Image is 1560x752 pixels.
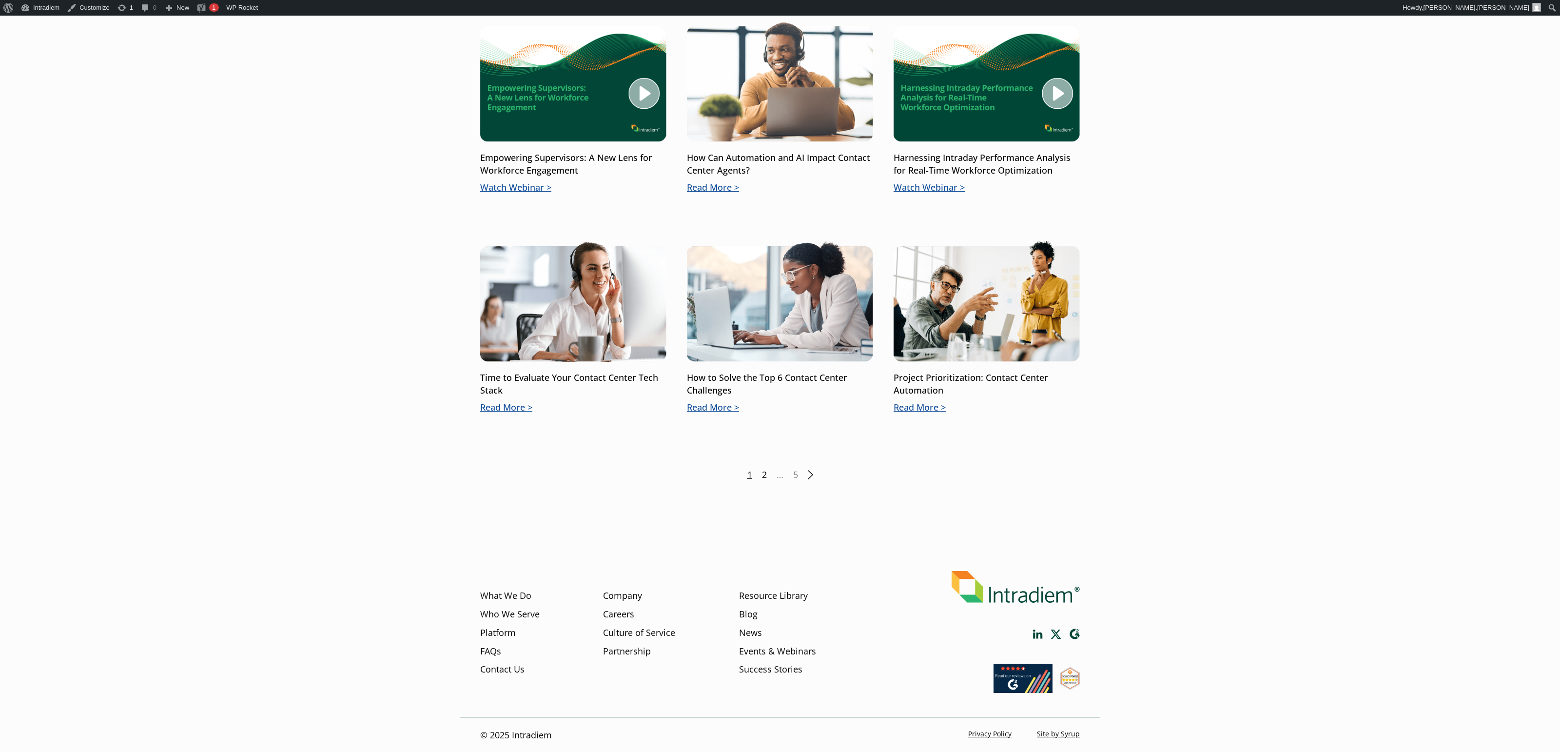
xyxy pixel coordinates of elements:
[739,645,816,658] a: Events & Webinars
[480,469,1080,481] nav: Posts pagination
[687,401,873,414] p: Read More
[1069,629,1080,640] a: Link opens in a new window
[480,663,525,676] a: Contact Us
[603,627,675,639] a: Culture of Service
[894,181,1080,194] p: Watch Webinar
[1423,4,1529,11] span: [PERSON_NAME].[PERSON_NAME]
[739,663,802,676] a: Success Stories
[994,664,1053,693] img: Read our reviews on G2
[480,372,666,397] p: Time to Evaluate Your Contact Center Tech Stack
[603,608,634,621] a: Careers
[480,729,552,742] p: © 2025 Intradiem
[480,401,666,414] p: Read More
[894,21,1080,194] a: Harnessing Intraday Performance Analysis for Real-Time Workforce OptimizationWatch Webinar
[739,627,762,639] a: News
[480,181,666,194] p: Watch Webinar
[894,372,1080,397] p: Project Prioritization: Contact Center Automation
[1051,630,1061,639] a: Link opens in a new window
[687,372,873,397] p: How to Solve the Top 6 Contact Center Challenges
[687,152,873,177] p: How Can Automation and AI Impact Contact Center Agents?
[687,181,873,194] p: Read More
[739,590,808,602] a: Resource Library
[894,401,1080,414] p: Read More
[480,590,531,602] a: What We Do
[1037,729,1080,738] a: Site by Syrup
[1060,680,1080,692] a: Link opens in a new window
[1060,667,1080,690] img: SourceForge User Reviews
[952,571,1080,603] img: Intradiem
[739,608,758,621] a: Blog
[994,684,1053,695] a: Link opens in a new window
[793,469,798,481] a: 5
[968,729,1012,738] a: Privacy Policy
[747,469,752,481] span: 1
[212,4,215,11] span: 1
[603,645,651,658] a: Partnership
[603,590,642,602] a: Company
[808,470,813,479] a: Next
[894,241,1080,414] a: Project Prioritization: Contact Center AutomationRead More
[777,469,783,481] span: …
[480,608,540,621] a: Who We Serve
[1033,630,1043,639] a: Link opens in a new window
[480,21,666,194] a: Empowering Supervisors: A New Lens for Workforce EngagementWatch Webinar
[687,241,873,414] a: How to Solve the Top 6 Contact Center ChallengesRead More
[687,21,873,194] a: How Can Automation and AI Impact Contact Center Agents?Read More
[762,469,767,481] a: 2
[480,152,666,177] p: Empowering Supervisors: A New Lens for Workforce Engagement
[480,627,516,639] a: Platform
[894,152,1080,177] p: Harnessing Intraday Performance Analysis for Real-Time Workforce Optimization
[480,241,666,414] a: Time to Evaluate Your Contact Center Tech StackRead More
[480,645,501,658] a: FAQs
